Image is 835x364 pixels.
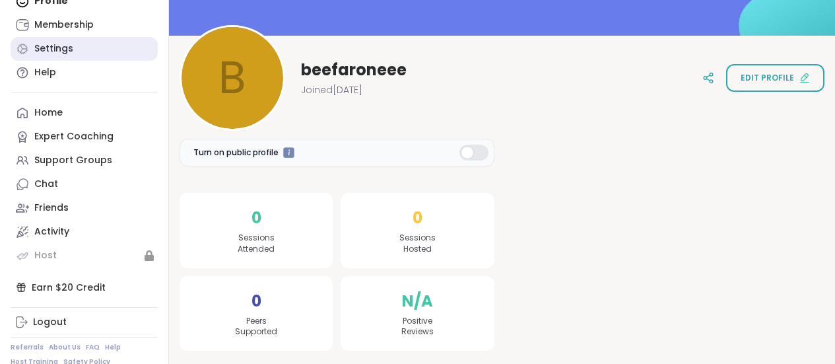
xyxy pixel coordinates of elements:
[34,130,114,143] div: Expert Coaching
[251,206,261,230] span: 0
[34,18,94,32] div: Membership
[11,275,158,299] div: Earn $20 Credit
[105,343,121,352] a: Help
[11,244,158,268] a: Host
[401,316,434,338] span: Positive Reviews
[11,13,158,37] a: Membership
[11,172,158,196] a: Chat
[413,206,422,230] span: 0
[86,343,100,352] a: FAQ
[726,64,824,92] button: Edit profile
[34,106,63,120] div: Home
[238,233,275,255] span: Sessions Attended
[11,125,158,149] a: Expert Coaching
[34,201,69,215] div: Friends
[33,316,67,329] div: Logout
[741,72,794,84] span: Edit profile
[11,220,158,244] a: Activity
[301,59,407,81] span: beefaroneee
[399,233,436,255] span: Sessions Hosted
[11,149,158,172] a: Support Groups
[11,101,158,125] a: Home
[49,343,81,352] a: About Us
[193,147,279,159] span: Turn on public profile
[283,147,294,159] iframe: Spotlight
[34,249,57,262] div: Host
[11,61,158,85] a: Help
[34,178,58,191] div: Chat
[34,225,69,238] div: Activity
[235,316,277,338] span: Peers Supported
[34,42,73,55] div: Settings
[11,343,44,352] a: Referrals
[11,310,158,334] a: Logout
[34,66,56,79] div: Help
[402,289,433,313] span: N/A
[251,289,261,313] span: 0
[301,83,362,96] span: Joined [DATE]
[11,196,158,220] a: Friends
[11,37,158,61] a: Settings
[34,154,112,167] div: Support Groups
